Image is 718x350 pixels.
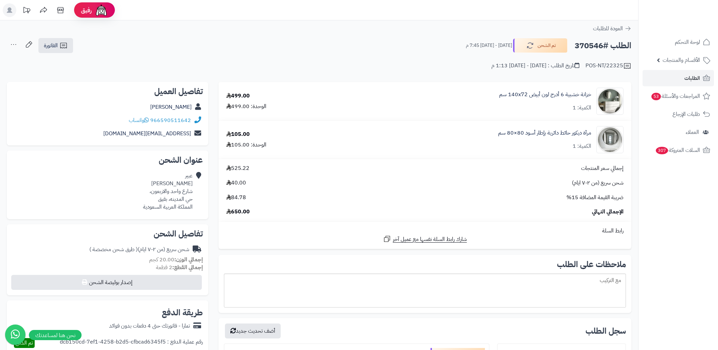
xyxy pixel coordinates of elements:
[643,70,714,86] a: الطلبات
[566,194,624,202] span: ضريبة القيمة المضافة 15%
[224,260,626,268] h2: ملاحظات على الطلب
[150,103,192,111] a: [PERSON_NAME]
[643,124,714,140] a: العملاء
[573,104,591,112] div: الكمية: 1
[684,73,700,83] span: الطلبات
[597,126,623,153] img: 1753182545-1-90x90.jpg
[129,116,149,124] a: واتساب
[174,256,203,264] strong: إجمالي الوزن:
[226,179,246,187] span: 40.00
[643,142,714,158] a: السلات المتروكة307
[585,327,626,335] h3: سجل الطلب
[162,309,203,317] h2: طريقة الدفع
[143,172,193,211] div: عبير [PERSON_NAME] شارع واحد والاربعون، حي المدينه، بقيق المملكة العربية السعودية
[89,246,189,253] div: شحن سريع (من ٢-٧ ايام)
[592,208,624,216] span: الإجمالي النهائي
[109,322,190,330] div: تمارا - فاتورتك حتى 4 دفعات بدون فوائد
[150,116,191,124] a: 966590511642
[103,129,191,138] a: [EMAIL_ADDRESS][DOMAIN_NAME]
[226,141,266,149] div: الوحدة: 105.00
[573,142,591,150] div: الكمية: 1
[499,91,591,99] a: خزانة خشبية 6 أدرج لون أبيض 140x72 سم
[11,275,202,290] button: إصدار بوليصة الشحن
[156,263,203,272] small: 2 قطعة
[513,38,567,53] button: تم الشحن
[675,37,700,47] span: لوحة التحكم
[593,24,631,33] a: العودة للطلبات
[581,164,624,172] span: إجمالي سعر المنتجات
[575,39,631,53] h2: الطلب #370546
[655,145,700,155] span: السلات المتروكة
[149,256,203,264] small: 20.00 كجم
[226,130,250,138] div: 105.00
[226,208,250,216] span: 650.00
[38,38,73,53] a: الفاتورة
[226,92,250,100] div: 499.00
[686,127,699,137] span: العملاء
[643,106,714,122] a: طلبات الإرجاع
[12,230,203,238] h2: تفاصيل الشحن
[643,88,714,104] a: المراجعات والأسئلة53
[491,62,579,70] div: تاريخ الطلب : [DATE] - [DATE] 1:13 م
[44,41,58,50] span: الفاتورة
[393,235,467,243] span: شارك رابط السلة نفسها مع عميل آخر
[94,3,108,17] img: ai-face.png
[383,235,467,243] a: شارك رابط السلة نفسها مع عميل آخر
[89,245,138,253] span: ( طرق شحن مخصصة )
[643,34,714,50] a: لوحة التحكم
[672,109,700,119] span: طلبات الإرجاع
[172,263,203,272] strong: إجمالي القطع:
[224,274,626,308] div: مع التركيب
[593,24,623,33] span: العودة للطلبات
[585,62,631,70] div: POS-NT/22325
[18,3,35,19] a: تحديثات المنصة
[572,179,624,187] span: شحن سريع (من ٢-٧ ايام)
[226,194,246,202] span: 84.78
[12,156,203,164] h2: عنوان الشحن
[466,42,512,49] small: [DATE] - [DATE] 7:45 م
[651,91,700,101] span: المراجعات والأسئلة
[221,227,629,235] div: رابط السلة
[651,93,661,100] span: 53
[663,55,700,65] span: الأقسام والمنتجات
[498,129,591,137] a: مرآة ديكور حائط دائرية بإطار أسود 80×80 سم
[60,338,203,348] div: رقم عملية الدفع : dcb150cd-7ef1-4258-b2d5-cfbcad6345f5
[597,88,623,115] img: 1746709299-1702541934053-68567865785768-1000x1000-90x90.jpg
[226,103,266,110] div: الوحدة: 499.00
[226,164,249,172] span: 525.22
[225,323,281,338] button: أضف تحديث جديد
[12,87,203,95] h2: تفاصيل العميل
[81,6,92,14] span: رفيق
[656,147,668,154] span: 307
